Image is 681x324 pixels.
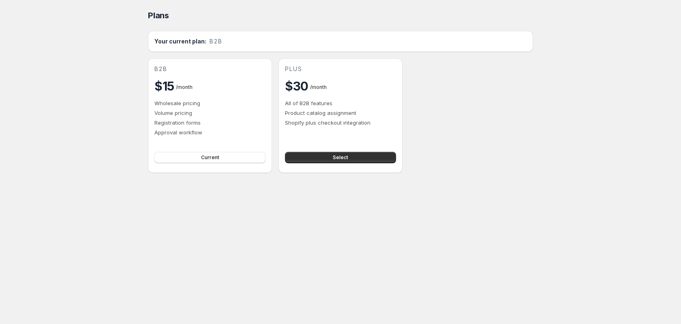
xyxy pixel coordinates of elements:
p: Volume pricing [154,109,266,117]
span: b2b [154,65,167,73]
h2: $15 [154,78,174,94]
span: Current [201,154,219,161]
button: Current [154,152,266,163]
p: All of B2B features [285,99,396,107]
p: Shopify plus checkout integration [285,119,396,127]
span: b2b [210,37,223,45]
span: / month [310,84,327,90]
button: Select [285,152,396,163]
p: Wholesale pricing [154,99,266,107]
span: Select [333,154,348,161]
span: Plans [148,11,169,20]
span: / month [176,84,193,90]
p: Registration forms [154,119,266,127]
h2: Your current plan: [154,37,206,45]
p: Approval workflow [154,128,266,136]
p: Product catalog assignment [285,109,396,117]
span: plus [285,65,302,73]
h2: $30 [285,78,308,94]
